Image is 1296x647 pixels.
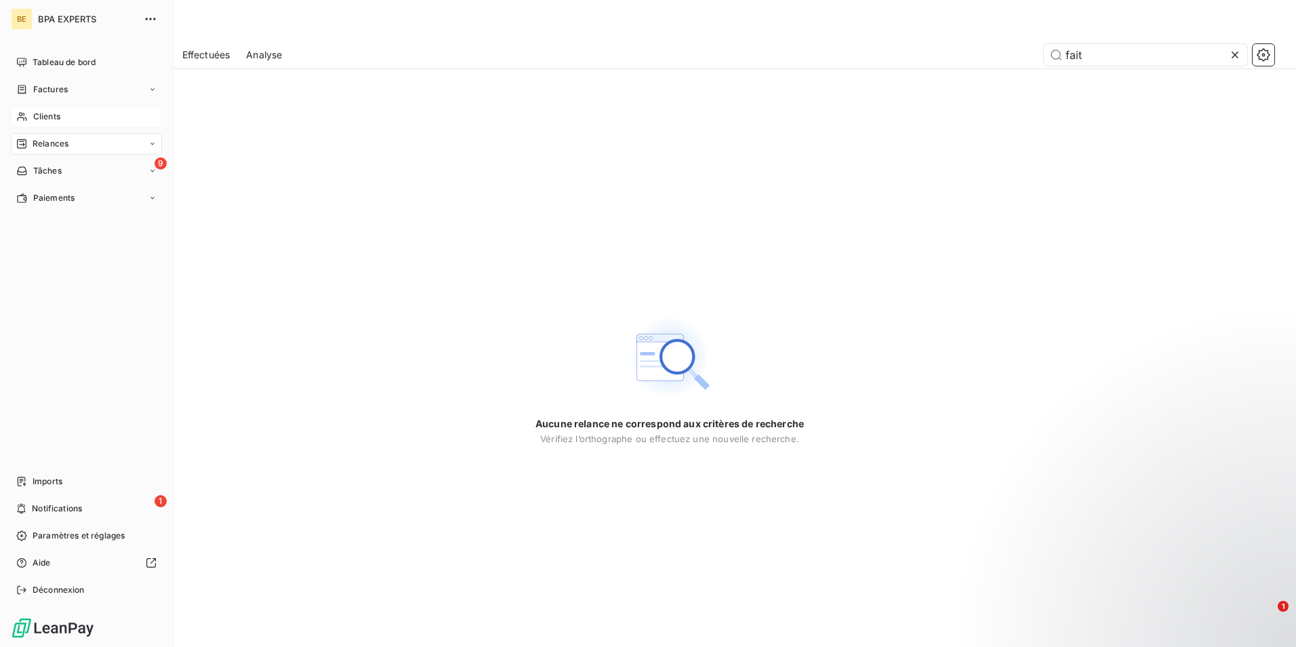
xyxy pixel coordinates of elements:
span: Tableau de bord [33,56,96,68]
span: 1 [1278,601,1289,612]
iframe: Intercom live chat [1250,601,1282,633]
img: Empty state [626,314,713,401]
span: Aucune relance ne correspond aux critères de recherche [535,417,804,431]
span: BPA EXPERTS [38,14,136,24]
span: Paiements [33,192,75,204]
img: Logo LeanPay [11,617,95,639]
span: Relances [33,138,68,150]
span: Déconnexion [33,584,85,596]
span: Clients [33,111,60,123]
div: BE [11,8,33,30]
span: 9 [155,157,167,170]
input: Rechercher [1044,44,1247,66]
iframe: Intercom notifications message [1025,515,1296,610]
span: Imports [33,475,62,488]
span: Notifications [32,503,82,515]
span: Vérifiez l’orthographe ou effectuez une nouvelle recherche. [540,433,799,444]
span: Tâches [33,165,62,177]
span: 1 [155,495,167,507]
span: Paramètres et réglages [33,530,125,542]
span: Factures [33,83,68,96]
span: Aide [33,557,51,569]
span: Analyse [246,48,282,62]
span: Effectuées [182,48,230,62]
a: Aide [11,552,162,574]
